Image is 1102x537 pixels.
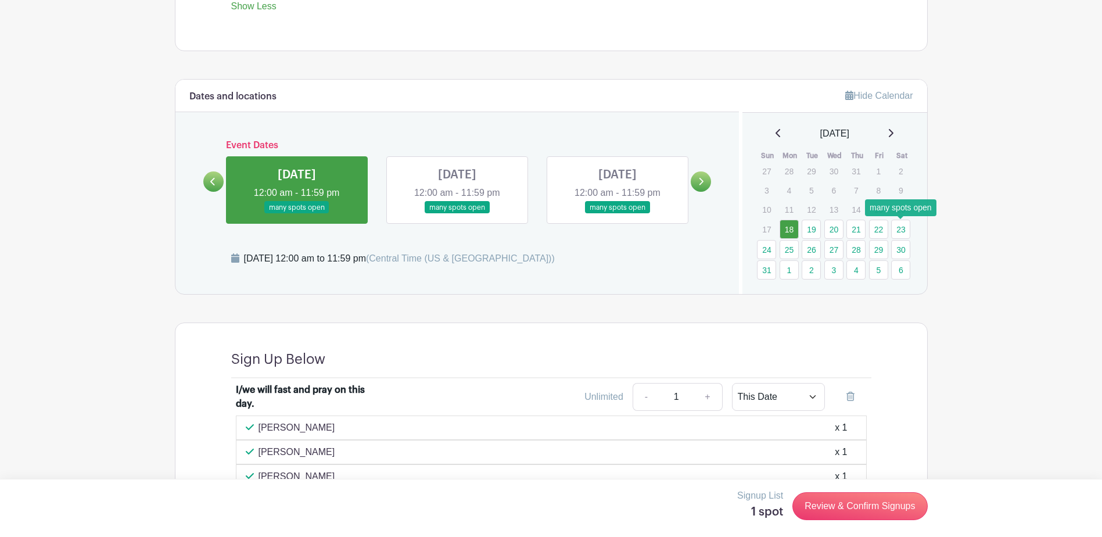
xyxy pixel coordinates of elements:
[780,201,799,219] p: 11
[835,470,847,484] div: x 1
[780,260,799,280] a: 1
[868,150,891,162] th: Fri
[846,181,866,199] p: 7
[757,220,776,238] p: 17
[757,162,776,180] p: 27
[802,240,821,259] a: 26
[792,492,927,520] a: Review & Confirm Signups
[366,253,555,263] span: (Central Time (US & [GEOGRAPHIC_DATA]))
[737,505,783,519] h5: 1 spot
[236,383,380,411] div: I/we will fast and pray on this day.
[835,445,847,459] div: x 1
[869,220,888,239] a: 22
[231,351,325,368] h4: Sign Up Below
[244,252,555,266] div: [DATE] 12:00 am to 11:59 pm
[824,220,843,239] a: 20
[891,220,910,239] a: 23
[801,150,824,162] th: Tue
[846,162,866,180] p: 31
[824,240,843,259] a: 27
[869,162,888,180] p: 1
[780,162,799,180] p: 28
[780,240,799,259] a: 25
[820,127,849,141] span: [DATE]
[891,181,910,199] p: 9
[802,201,821,219] p: 12
[259,421,335,435] p: [PERSON_NAME]
[824,181,843,199] p: 6
[757,240,776,259] a: 24
[802,260,821,280] a: 2
[891,260,910,280] a: 6
[633,383,659,411] a: -
[259,470,335,484] p: [PERSON_NAME]
[869,240,888,259] a: 29
[824,162,843,180] p: 30
[756,150,779,162] th: Sun
[869,260,888,280] a: 5
[835,421,847,435] div: x 1
[757,181,776,199] p: 3
[865,199,936,216] div: many spots open
[869,181,888,199] p: 8
[845,91,913,101] a: Hide Calendar
[757,260,776,280] a: 31
[846,260,866,280] a: 4
[231,1,277,16] a: Show Less
[891,162,910,180] p: 2
[584,390,623,404] div: Unlimited
[846,220,866,239] a: 21
[224,140,691,151] h6: Event Dates
[846,150,868,162] th: Thu
[824,260,843,280] a: 3
[259,445,335,459] p: [PERSON_NAME]
[891,150,913,162] th: Sat
[891,240,910,259] a: 30
[846,201,866,219] p: 14
[802,181,821,199] p: 5
[846,240,866,259] a: 28
[693,383,722,411] a: +
[780,220,799,239] a: 18
[737,489,783,503] p: Signup List
[824,201,843,219] p: 13
[757,201,776,219] p: 10
[802,162,821,180] p: 29
[189,91,277,102] h6: Dates and locations
[780,181,799,199] p: 4
[824,150,846,162] th: Wed
[779,150,802,162] th: Mon
[802,220,821,239] a: 19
